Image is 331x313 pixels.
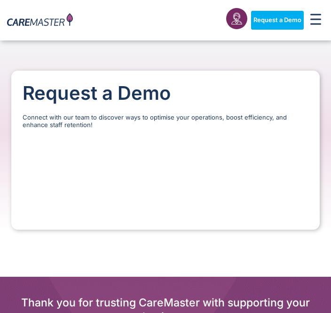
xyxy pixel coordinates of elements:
[251,11,304,30] a: Request a Demo
[23,82,308,104] h1: Request a Demo
[253,16,301,24] span: Request a Demo
[307,11,324,30] div: Menu Toggle
[23,145,308,216] iframe: Form 0
[23,114,308,128] p: Connect with our team to discover ways to optimise your operations, boost efficiency, and enhance...
[7,13,73,28] img: CareMaster Logo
